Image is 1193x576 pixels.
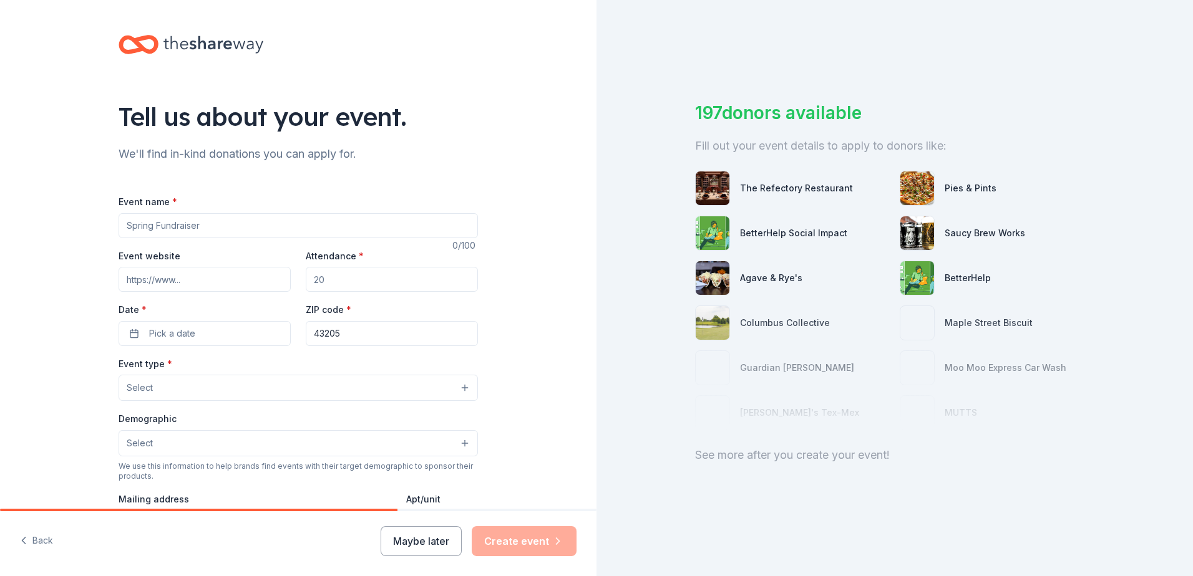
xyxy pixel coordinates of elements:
div: BetterHelp Social Impact [740,226,847,241]
div: We'll find in-kind donations you can apply for. [119,144,478,164]
div: BetterHelp [945,271,991,286]
label: Mailing address [119,493,189,506]
button: Select [119,430,478,456]
img: photo for The Refectory Restaurant [696,171,729,205]
img: photo for Agave & Rye's [696,261,729,295]
div: 197 donors available [695,100,1094,126]
div: We use this information to help brands find events with their target demographic to sponsor their... [119,461,478,481]
div: Saucy Brew Works [945,226,1025,241]
img: photo for BetterHelp [900,261,934,295]
img: photo for Saucy Brew Works [900,216,934,250]
img: photo for Pies & Pints [900,171,934,205]
div: Tell us about your event. [119,99,478,134]
label: Date [119,304,291,316]
label: Attendance [306,250,364,262]
label: ZIP code [306,304,351,316]
span: Pick a date [149,326,195,341]
input: 20 [306,267,478,292]
div: Fill out your event details to apply to donors like: [695,136,1094,156]
div: 0 /100 [452,238,478,253]
label: Demographic [119,413,177,425]
div: Pies & Pints [945,181,996,196]
span: Select [127,436,153,451]
label: Event website [119,250,180,262]
label: Event type [119,358,172,370]
div: Agave & Rye's [740,271,802,286]
button: Pick a date [119,321,291,346]
img: photo for BetterHelp Social Impact [696,216,729,250]
input: https://www... [119,267,291,292]
button: Maybe later [381,526,462,556]
input: 12345 (U.S. only) [306,321,478,346]
button: Select [119,375,478,401]
button: Back [20,528,53,554]
label: Event name [119,196,177,208]
div: The Refectory Restaurant [740,181,853,196]
input: Spring Fundraiser [119,213,478,238]
label: Apt/unit [406,493,441,506]
span: Select [127,380,153,395]
div: See more after you create your event! [695,445,1094,465]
